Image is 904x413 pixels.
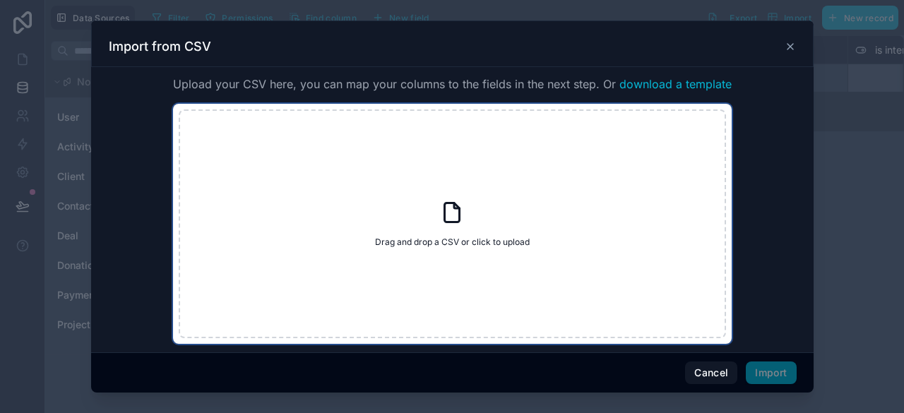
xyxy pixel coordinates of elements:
[173,76,732,92] span: Upload your CSV here, you can map your columns to the fields in the next step. Or
[109,38,211,55] h3: Import from CSV
[375,237,530,248] span: Drag and drop a CSV or click to upload
[685,361,737,384] button: Cancel
[619,76,732,92] button: download a template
